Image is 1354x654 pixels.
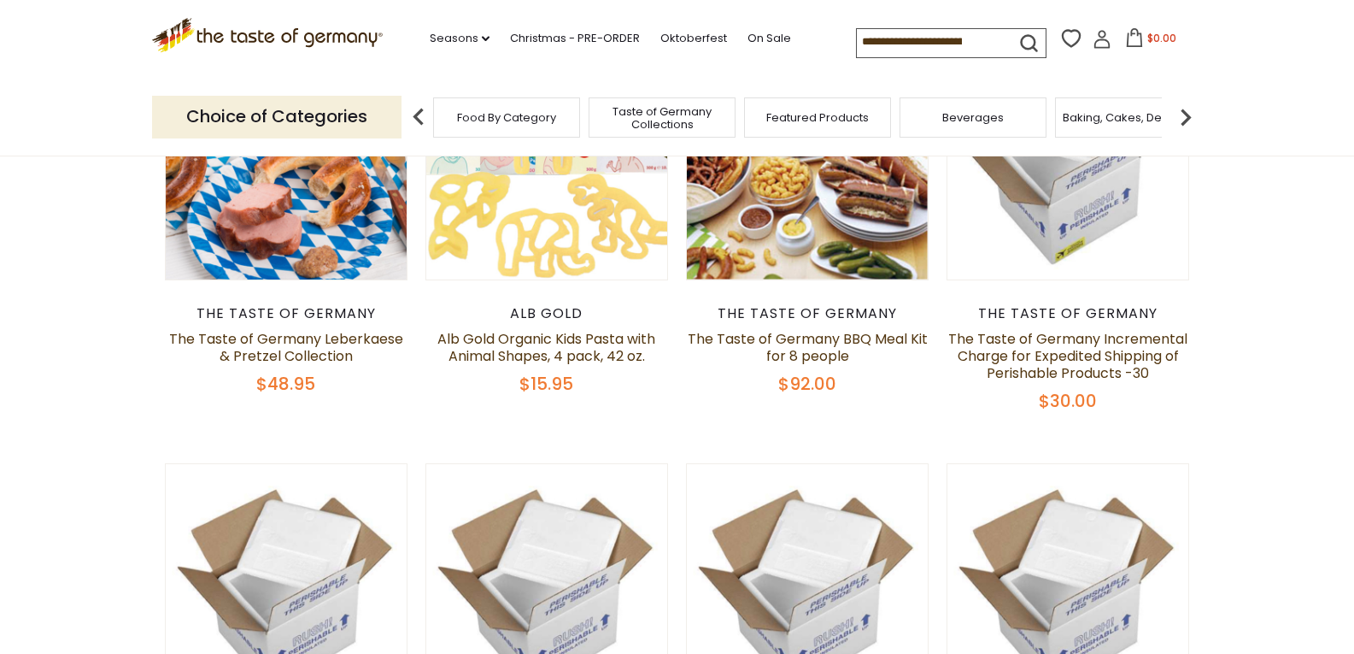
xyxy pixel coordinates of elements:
[942,111,1004,124] a: Beverages
[1169,100,1203,134] img: next arrow
[430,29,489,48] a: Seasons
[1147,31,1176,45] span: $0.00
[519,372,573,396] span: $15.95
[947,38,1189,280] img: The Taste of Germany Incremental Charge for Expedited Shipping of Perishable Products -30
[660,29,727,48] a: Oktoberfest
[766,111,869,124] a: Featured Products
[457,111,556,124] a: Food By Category
[948,329,1187,383] a: The Taste of Germany Incremental Charge for Expedited Shipping of Perishable Products -30
[1115,28,1187,54] button: $0.00
[166,38,407,280] img: The Taste of Germany Leberkaese & Pretzel Collection
[426,38,668,280] img: Alb Gold Organic Kids Pasta with Animal Shapes, 4 pack, 42 oz.
[152,96,402,138] p: Choice of Categories
[402,100,436,134] img: previous arrow
[425,305,669,322] div: Alb Gold
[688,329,928,366] a: The Taste of Germany BBQ Meal Kit for 8 people
[947,305,1190,322] div: The Taste of Germany
[747,29,791,48] a: On Sale
[169,329,403,366] a: The Taste of Germany Leberkaese & Pretzel Collection
[778,372,836,396] span: $92.00
[510,29,640,48] a: Christmas - PRE-ORDER
[256,372,315,396] span: $48.95
[437,329,655,366] a: Alb Gold Organic Kids Pasta with Animal Shapes, 4 pack, 42 oz.
[686,305,929,322] div: The Taste of Germany
[165,305,408,322] div: The Taste of Germany
[1063,111,1195,124] a: Baking, Cakes, Desserts
[594,105,730,131] a: Taste of Germany Collections
[687,38,929,280] img: The Taste of Germany BBQ Meal Kit for 8 people
[1039,389,1097,413] span: $30.00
